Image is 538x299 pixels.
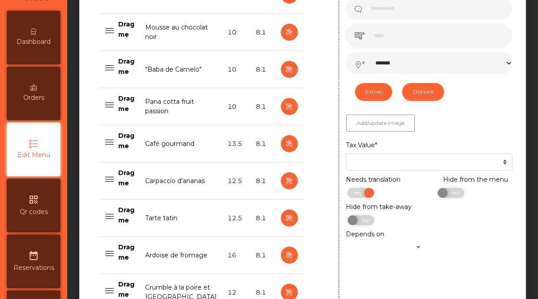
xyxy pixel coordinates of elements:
i: qr_code [28,194,39,205]
td: 8.1 [250,88,275,125]
td: 8.1 [250,237,275,274]
i: date_range [28,250,39,261]
label: Hide from the menu [443,175,508,184]
label: Needs translation [346,175,400,184]
td: Pana cotta fruit passion [140,88,222,125]
span: Dashboard [17,37,51,47]
td: 13.5 [222,125,250,162]
td: 10 [222,51,250,88]
td: 10 [222,88,250,125]
td: 16 [222,237,250,274]
td: 8.1 [250,14,275,51]
span: Orders [23,93,44,103]
span: Yes [347,188,369,198]
span: No [353,215,375,225]
td: 8.1 [250,125,275,162]
span: Reservations [13,263,54,273]
td: 12.5 [222,200,250,237]
button: Add/update image [346,115,415,132]
td: 10 [222,14,250,51]
td: Mousse au chocolat noir [140,14,222,51]
td: "Baba de Camelo" [140,51,222,88]
td: Carpaccio d'ananas [140,162,222,200]
button: Options [402,83,444,101]
label: Depends on [346,230,384,239]
td: 8.1 [250,200,275,237]
p: Drag me [118,205,134,225]
td: 8.1 [250,162,275,200]
label: Tax Value* [346,141,377,150]
p: Drag me [118,168,134,188]
td: Tarte tatin [140,200,222,237]
span: Edit Menu [17,150,50,160]
p: Drag me [118,94,134,114]
label: Hide from take-away [346,202,412,212]
td: Café gourmand [140,125,222,162]
span: No [443,188,465,198]
p: Drag me [118,131,134,151]
button: Extras [355,83,392,101]
p: Drag me [118,56,134,77]
td: 8.1 [250,51,275,88]
p: Drag me [118,19,134,39]
td: 12.5 [222,162,250,200]
p: Drag me [118,242,134,262]
span: Qr codes [20,207,48,217]
td: Ardoise de fromage [140,237,222,274]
